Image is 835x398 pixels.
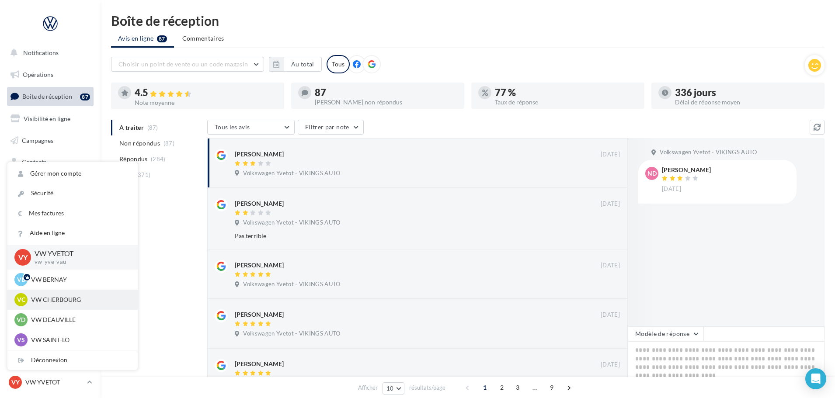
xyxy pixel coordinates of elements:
a: Sécurité [7,183,138,203]
button: Au total [269,57,322,72]
a: Boîte de réception87 [5,87,95,106]
span: [DATE] [601,200,620,208]
div: 77 % [495,88,637,97]
span: (371) [136,171,151,178]
div: Open Intercom Messenger [805,368,826,389]
span: 2 [495,381,509,395]
span: VD [17,315,25,324]
span: Volkswagen Yvetot - VIKINGS AUTO [243,170,340,177]
span: Volkswagen Yvetot - VIKINGS AUTO [243,219,340,227]
span: [DATE] [601,151,620,159]
span: VY [18,252,28,262]
p: vw-yve-vau [35,258,124,266]
span: Volkswagen Yvetot - VIKINGS AUTO [660,149,757,156]
span: Boîte de réception [22,93,72,100]
span: [DATE] [601,311,620,319]
span: 3 [511,381,525,395]
p: VW YVETOT [25,378,83,387]
button: Choisir un point de vente ou un code magasin [111,57,264,72]
div: 336 jours [675,88,818,97]
p: VW BERNAY [31,275,127,284]
div: [PERSON_NAME] non répondus [315,99,457,105]
button: Notifications [5,44,92,62]
span: VB [17,275,25,284]
span: VC [17,295,25,304]
p: VW CHERBOURG [31,295,127,304]
span: Campagnes [22,136,53,144]
a: Contacts [5,153,95,171]
span: Afficher [358,384,378,392]
button: Filtrer par note [298,120,364,135]
a: Mes factures [7,204,138,223]
span: (87) [164,140,174,147]
a: Calendrier [5,197,95,215]
button: Au total [284,57,322,72]
a: Opérations [5,66,95,84]
div: [PERSON_NAME] [235,199,284,208]
div: [PERSON_NAME] [235,150,284,159]
div: [PERSON_NAME] [662,167,711,173]
button: Tous les avis [207,120,295,135]
div: Délai de réponse moyen [675,99,818,105]
span: [DATE] [601,262,620,270]
span: VY [11,378,20,387]
a: Aide en ligne [7,223,138,243]
span: ... [528,381,542,395]
div: Tous [327,55,350,73]
div: 87 [80,93,90,100]
span: VS [17,336,25,344]
span: Volkswagen Yvetot - VIKINGS AUTO [243,330,340,338]
p: VW YVETOT [35,249,124,259]
div: 87 [315,88,457,97]
p: VW DEAUVILLE [31,315,127,324]
a: Médiathèque [5,175,95,193]
span: 1 [478,381,492,395]
div: [PERSON_NAME] [235,261,284,270]
div: Déconnexion [7,350,138,370]
span: 9 [545,381,559,395]
span: résultats/page [409,384,445,392]
a: Campagnes DataOnDemand [5,247,95,273]
span: Choisir un point de vente ou un code magasin [118,60,248,68]
span: Commentaires [182,34,224,43]
button: 10 [383,382,405,395]
span: ND [647,169,657,178]
button: Modèle de réponse [628,326,704,341]
span: Tous les avis [215,123,250,131]
div: 4.5 [135,88,277,98]
span: Notifications [23,49,59,56]
span: Opérations [23,71,53,78]
span: [DATE] [662,185,681,193]
p: VW SAINT-LO [31,336,127,344]
a: Visibilité en ligne [5,110,95,128]
a: PLV et print personnalisable [5,218,95,244]
span: Répondus [119,155,148,163]
a: Campagnes [5,132,95,150]
span: 10 [386,385,394,392]
span: Visibilité en ligne [24,115,70,122]
div: Taux de réponse [495,99,637,105]
div: Boîte de réception [111,14,825,27]
div: [PERSON_NAME] [235,360,284,368]
span: Contacts [22,158,46,166]
a: Gérer mon compte [7,164,138,183]
a: VY VW YVETOT [7,374,94,391]
span: Volkswagen Yvetot - VIKINGS AUTO [243,280,340,288]
div: Pas terrible [235,232,563,240]
span: [DATE] [601,361,620,369]
div: [PERSON_NAME] [235,310,284,319]
span: (284) [151,156,166,163]
span: Non répondus [119,139,160,148]
div: Note moyenne [135,100,277,106]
